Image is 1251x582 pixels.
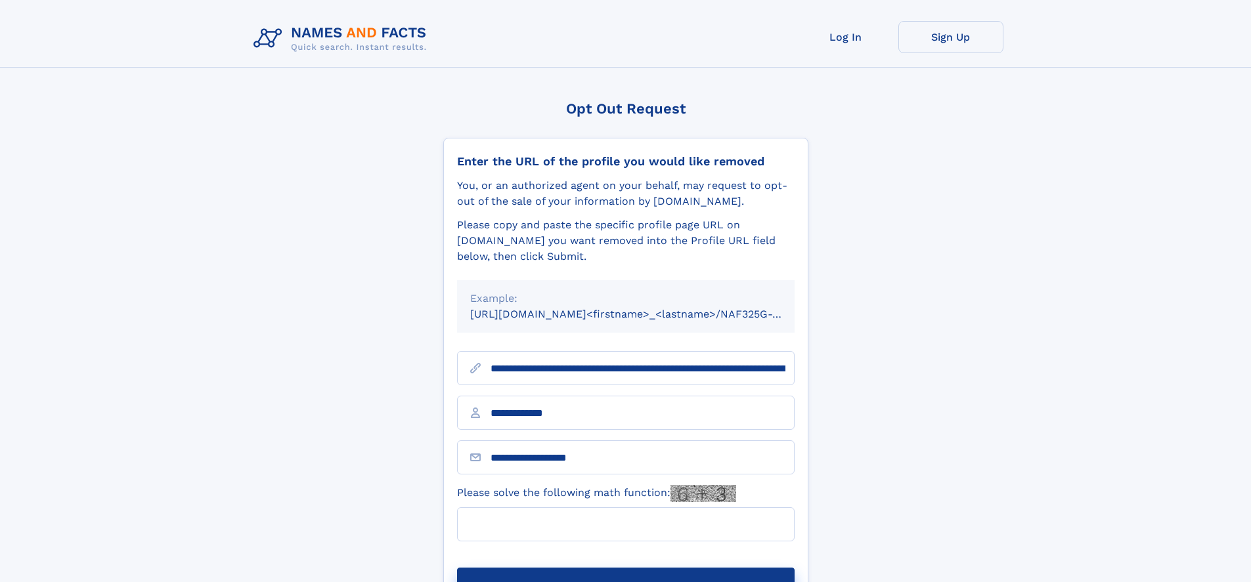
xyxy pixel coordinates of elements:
img: Logo Names and Facts [248,21,437,56]
small: [URL][DOMAIN_NAME]<firstname>_<lastname>/NAF325G-xxxxxxxx [470,308,820,320]
label: Please solve the following math function: [457,485,736,502]
div: Please copy and paste the specific profile page URL on [DOMAIN_NAME] you want removed into the Pr... [457,217,795,264]
a: Log In [793,21,898,53]
div: Opt Out Request [443,100,808,117]
div: Example: [470,291,781,306]
a: Sign Up [898,21,1003,53]
div: You, or an authorized agent on your behalf, may request to opt-out of the sale of your informatio... [457,178,795,209]
div: Enter the URL of the profile you would like removed [457,154,795,169]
